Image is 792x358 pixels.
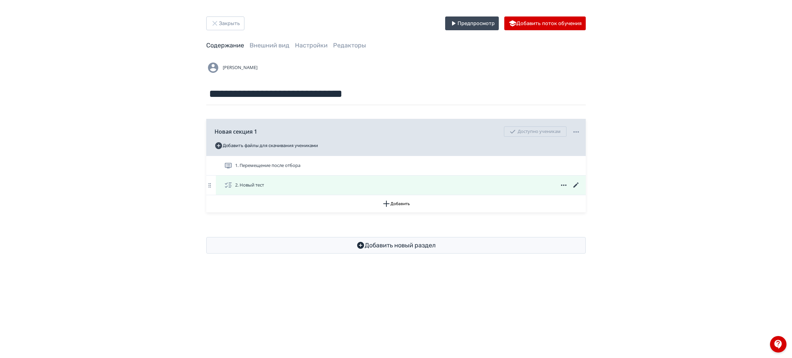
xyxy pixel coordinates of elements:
div: Доступно ученикам [504,126,566,137]
a: Внешний вид [250,42,289,49]
a: Настройки [295,42,328,49]
span: 2. Новый тест [235,182,264,189]
span: 1. Перемещение после отбора [235,162,300,169]
button: Добавить файлы для скачивания учениками [214,140,318,151]
button: Добавить поток обучения [504,16,586,30]
a: Редакторы [333,42,366,49]
a: Содержание [206,42,244,49]
div: 1. Перемещение после отбора [206,156,586,176]
div: 2. Новый тест [206,176,586,195]
span: [PERSON_NAME] [223,64,257,71]
span: Новая секция 1 [214,127,257,136]
button: Добавить [206,195,586,212]
button: Предпросмотр [445,16,499,30]
button: Добавить новый раздел [206,237,586,254]
button: Закрыть [206,16,244,30]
